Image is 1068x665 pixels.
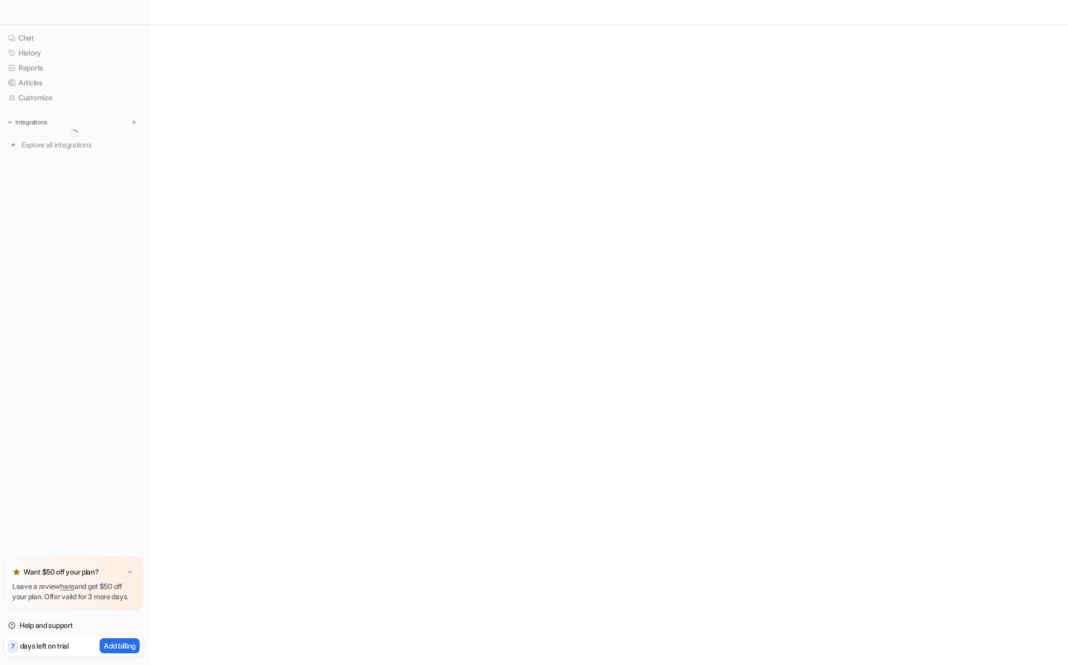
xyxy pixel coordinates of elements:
img: star [12,568,21,576]
img: menu_add.svg [130,119,138,126]
button: Add billing [100,638,140,653]
img: x [127,569,133,576]
span: Explore all integrations [22,137,139,153]
a: Chat [4,31,143,45]
button: Integrations [4,117,50,127]
img: explore all integrations [8,140,18,150]
a: Reports [4,61,143,75]
p: 7 [11,642,14,651]
a: Articles [4,76,143,90]
p: Integrations [15,118,47,126]
a: Help and support [4,618,143,633]
img: expand menu [6,119,13,126]
a: here [60,582,74,590]
p: Add billing [104,640,136,651]
p: days left on trial [20,640,69,651]
p: Want $50 off your plan? [24,567,99,577]
a: Customize [4,90,143,105]
a: Explore all integrations [4,138,143,152]
a: History [4,46,143,60]
p: Leave a review and get $50 off your plan. Offer valid for 3 more days. [12,581,135,602]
